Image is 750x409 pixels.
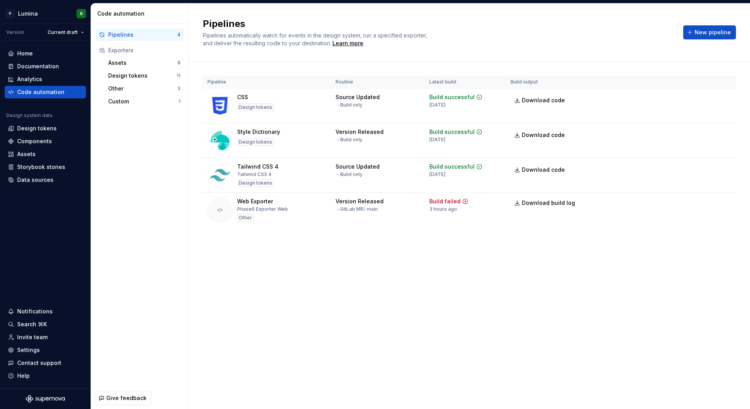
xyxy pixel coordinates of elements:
div: Version Released [336,128,384,136]
div: Storybook stories [17,163,65,171]
span: Download build log [522,199,575,207]
div: Build failed [429,197,461,205]
button: New pipeline [683,25,736,39]
div: [DATE] [429,102,445,108]
div: P [5,9,15,18]
button: Other3 [105,82,184,95]
div: Help [17,372,30,380]
div: Exporters [108,46,180,54]
div: Notifications [17,308,53,315]
button: Custom1 [105,95,184,108]
div: Pipelines [108,31,177,39]
div: Code automation [17,88,64,96]
a: Download code [511,163,570,177]
div: 8 [177,60,180,66]
div: Build successful [429,93,475,101]
div: Home [17,50,33,57]
div: Components [17,137,52,145]
span: Pipelines automatically watch for events in the design system, run a specified exporter, and deli... [203,32,429,46]
div: Tailwind CSS 4 [237,163,279,171]
a: Documentation [5,60,86,73]
div: Code automation [97,10,185,18]
div: R [80,11,83,17]
div: Design tokens [17,124,57,132]
button: Pipelines4 [96,28,184,41]
th: Latest build [425,76,506,89]
div: → Build only [336,171,362,178]
div: Custom [108,98,179,105]
span: | [364,206,366,212]
div: Other [237,214,254,222]
div: Documentation [17,62,59,70]
div: → Build only [336,102,362,108]
a: Settings [5,344,86,356]
div: 11 [177,73,180,79]
th: Pipeline [203,76,331,89]
div: Data sources [17,176,54,184]
div: Design tokens [237,179,274,187]
div: Contact support [17,359,61,367]
div: Version Released [336,197,384,205]
div: Analytics [17,75,42,83]
span: Download code [522,131,565,139]
a: Storybook stories [5,161,86,173]
div: 3 [177,85,180,92]
button: Current draft [44,27,87,38]
div: Assets [108,59,177,67]
div: Invite team [17,333,48,341]
div: Build successful [429,128,475,136]
div: Tailwind CSS 4 [237,171,271,178]
th: Build output [506,76,585,89]
div: Assets [17,150,36,158]
a: Analytics [5,73,86,85]
a: Download code [511,93,570,107]
span: Current draft [48,29,78,36]
button: Download build log [511,196,580,210]
button: Notifications [5,305,86,318]
div: 4 [177,32,180,38]
span: Download code [522,166,565,174]
div: Settings [17,346,40,354]
a: Learn more [332,39,363,47]
div: Source Updated [336,163,380,171]
button: Assets8 [105,57,184,69]
span: New pipeline [695,28,731,36]
div: Build successful [429,163,475,171]
a: Download code [511,128,570,142]
div: Search ⌘K [17,320,47,328]
button: PLuminaR [2,5,89,22]
div: → Build only [336,137,362,143]
div: CSS [237,93,248,101]
h2: Pipelines [203,18,674,30]
div: Web Exporter [237,197,273,205]
button: Help [5,370,86,382]
button: Give feedback [95,391,152,405]
div: [DATE] [429,137,445,143]
a: Home [5,47,86,60]
div: Design tokens [237,138,274,146]
div: Source Updated [336,93,380,101]
button: Search ⌘K [5,318,86,331]
div: Lumina [18,10,38,18]
span: Give feedback [106,394,146,402]
a: Data sources [5,174,86,186]
svg: Supernova Logo [26,395,65,403]
th: Routine [331,76,425,89]
div: [DATE] [429,171,445,178]
a: Design tokens [5,122,86,135]
div: Design system data [6,112,52,119]
div: 1 [179,98,180,105]
div: Style Dictionary [237,128,280,136]
button: Design tokens11 [105,69,184,82]
div: Version [6,29,24,36]
div: 3 hours ago [429,206,457,212]
a: Code automation [5,86,86,98]
div: Phase6 Exporter Web [237,206,288,212]
button: Contact support [5,357,86,369]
